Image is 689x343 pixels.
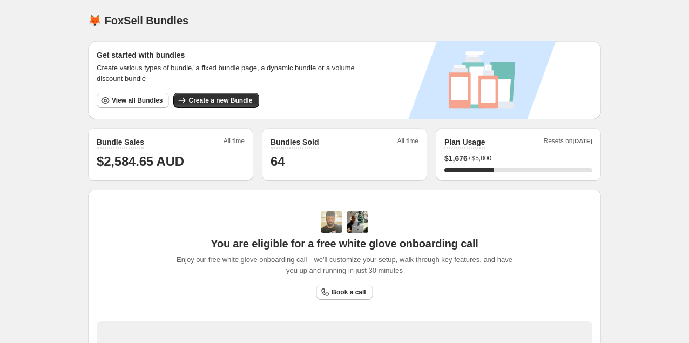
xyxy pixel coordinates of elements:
[573,138,592,144] span: [DATE]
[88,14,188,27] h1: 🦊 FoxSell Bundles
[224,137,245,149] span: All time
[97,50,365,60] h3: Get started with bundles
[97,153,245,170] h1: $2,584.65 AUD
[332,288,366,297] span: Book a call
[188,96,252,105] span: Create a new Bundle
[97,137,144,147] h2: Bundle Sales
[444,153,592,164] div: /
[271,153,418,170] h1: 64
[211,237,478,250] span: You are eligible for a free white glove onboarding call
[544,137,593,149] span: Resets on
[397,137,418,149] span: All time
[471,154,491,163] span: $5,000
[444,137,485,147] h2: Plan Usage
[112,96,163,105] span: View all Bundles
[271,137,319,147] h2: Bundles Sold
[97,93,169,108] button: View all Bundles
[316,285,372,300] a: Book a call
[97,63,365,84] span: Create various types of bundle, a fixed bundle page, a dynamic bundle or a volume discount bundle
[321,211,342,233] img: Adi
[173,93,259,108] button: Create a new Bundle
[171,254,518,276] span: Enjoy our free white glove onboarding call—we'll customize your setup, walk through key features,...
[347,211,368,233] img: Prakhar
[444,153,468,164] span: $ 1,676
